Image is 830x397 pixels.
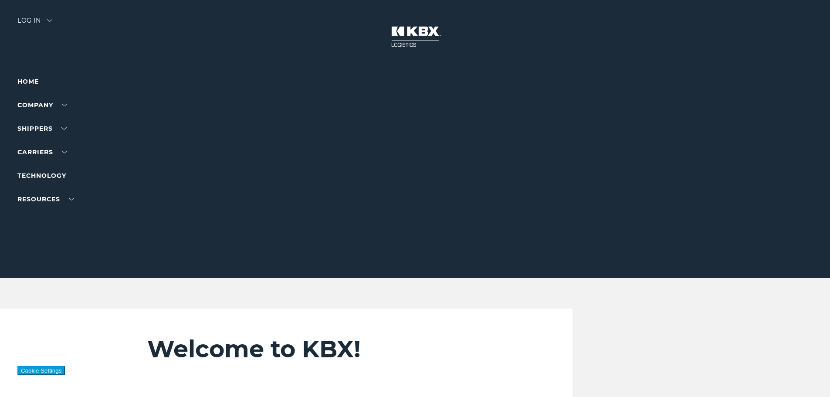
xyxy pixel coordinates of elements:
[17,366,65,375] button: Cookie Settings
[17,101,67,109] a: Company
[17,148,67,156] a: Carriers
[17,195,74,203] a: RESOURCES
[17,125,67,132] a: SHIPPERS
[17,17,52,30] div: Log in
[17,172,66,180] a: Technology
[147,335,521,363] h2: Welcome to KBX!
[17,78,39,85] a: Home
[383,17,448,56] img: kbx logo
[47,19,52,22] img: arrow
